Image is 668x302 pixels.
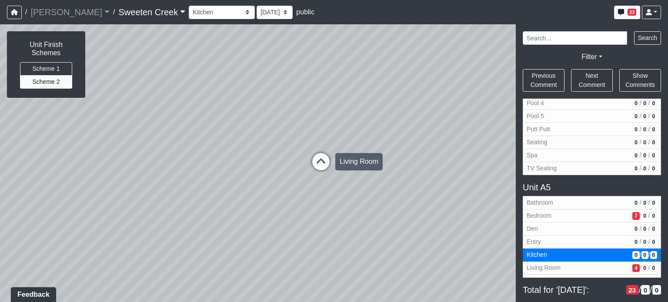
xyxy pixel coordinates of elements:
[638,285,641,295] span: /
[527,250,629,259] span: Kitchen
[523,249,661,262] button: Kitchen0/0/0
[650,264,657,272] span: # of resolved comments in revision
[640,125,641,134] span: /
[527,99,629,108] span: Pool 4
[581,53,602,60] a: Filter
[650,152,657,159] span: # of resolved comments in revision
[523,110,661,123] button: Pool 50/0/0
[632,238,639,246] span: # of open/more info comments in revision
[650,238,657,246] span: # of resolved comments in revision
[648,276,650,285] span: /
[648,151,650,160] span: /
[632,113,639,120] span: # of open/more info comments in revision
[527,276,629,285] span: WIC
[531,72,557,88] span: Previous Comment
[650,139,657,146] span: # of resolved comments in revision
[648,250,650,259] span: /
[527,138,629,147] span: Seating
[650,212,657,220] span: # of resolved comments in revision
[641,100,648,107] span: # of QA/customer approval comments in revision
[648,138,650,147] span: /
[648,125,650,134] span: /
[650,165,657,173] span: # of resolved comments in revision
[648,99,650,108] span: /
[20,75,72,89] button: Scheme 2
[632,152,639,159] span: # of open/more info comments in revision
[523,209,661,222] button: Bedroom7/0/0
[523,196,661,209] button: Bathroom0/0/0
[650,100,657,107] span: # of resolved comments in revision
[527,263,629,272] span: Living Room
[632,212,639,220] span: # of open/more info comments in revision
[614,6,640,19] button: 23
[650,251,657,259] span: # of resolved comments in revision
[110,3,118,21] span: /
[527,164,629,173] span: TV Seating
[625,72,655,88] span: Show Comments
[640,211,641,220] span: /
[632,165,639,173] span: # of open/more info comments in revision
[7,285,58,302] iframe: Ybug feedback widget
[641,139,648,146] span: # of QA/customer approval comments in revision
[632,225,639,233] span: # of open/more info comments in revision
[523,275,661,288] button: WIC0/0/0
[640,151,641,160] span: /
[22,3,30,21] span: /
[632,277,639,285] span: # of open/more info comments in revision
[641,199,648,207] span: # of QA/customer approval comments in revision
[648,198,650,207] span: /
[641,113,648,120] span: # of QA/customer approval comments in revision
[626,285,639,295] span: # of open/more info comments in revision
[641,165,648,173] span: # of QA/customer approval comments in revision
[640,263,641,272] span: /
[632,264,639,272] span: # of open/more info comments in revision
[650,126,657,133] span: # of resolved comments in revision
[641,264,648,272] span: # of QA/customer approval comments in revision
[527,125,629,134] span: Putt Putt
[632,199,639,207] span: # of open/more info comments in revision
[619,69,661,92] button: Show Comments
[640,164,641,173] span: /
[527,211,629,220] span: Bedroom
[648,112,650,121] span: /
[650,199,657,207] span: # of resolved comments in revision
[523,31,627,45] input: Search
[640,112,641,121] span: /
[648,263,650,272] span: /
[335,153,383,170] div: Living Room
[523,136,661,149] button: Seating0/0/0
[628,9,636,16] span: 23
[650,225,657,233] span: # of resolved comments in revision
[640,250,641,259] span: /
[640,276,641,285] span: /
[523,97,661,110] button: Pool 40/0/0
[650,113,657,120] span: # of resolved comments in revision
[523,236,661,249] button: Entry0/0/0
[527,151,629,160] span: Spa
[650,277,657,285] span: # of resolved comments in revision
[523,285,623,295] span: Total for '[DATE]':
[641,277,648,285] span: # of QA/customer approval comments in revision
[640,99,641,108] span: /
[641,126,648,133] span: # of QA/customer approval comments in revision
[527,237,629,246] span: Entry
[523,262,661,275] button: Living Room4/0/0
[523,149,661,162] button: Spa0/0/0
[640,138,641,147] span: /
[16,40,76,57] h6: Unit Finish Schemes
[634,31,661,45] button: Search
[648,164,650,173] span: /
[648,211,650,220] span: /
[632,139,639,146] span: # of open/more info comments in revision
[523,162,661,175] button: TV Seating0/0/0
[632,251,639,259] span: # of open/more info comments in revision
[641,152,648,159] span: # of QA/customer approval comments in revision
[641,251,648,259] span: # of QA/customer approval comments in revision
[30,3,110,21] a: [PERSON_NAME]
[650,285,652,295] span: /
[640,237,641,246] span: /
[640,224,641,233] span: /
[648,224,650,233] span: /
[640,198,641,207] span: /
